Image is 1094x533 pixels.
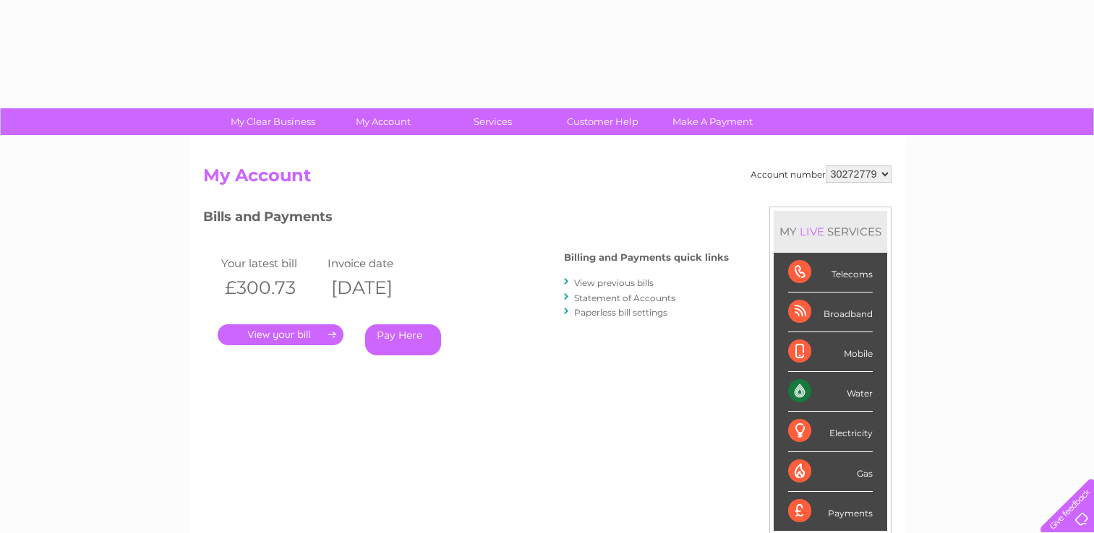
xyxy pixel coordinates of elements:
[543,108,662,135] a: Customer Help
[324,273,431,303] th: [DATE]
[323,108,443,135] a: My Account
[203,165,892,193] h2: My Account
[433,108,552,135] a: Services
[574,292,675,303] a: Statement of Accounts
[324,253,431,273] td: Invoice date
[203,207,729,232] h3: Bills and Payments
[218,324,343,345] a: .
[788,492,873,531] div: Payments
[788,412,873,451] div: Electricity
[788,253,873,292] div: Telecoms
[788,332,873,372] div: Mobile
[365,324,441,355] a: Pay Here
[218,273,325,303] th: £300.73
[218,253,325,273] td: Your latest bill
[213,108,333,135] a: My Clear Business
[751,165,892,183] div: Account number
[788,292,873,332] div: Broadband
[653,108,772,135] a: Make A Payment
[788,372,873,412] div: Water
[574,277,654,288] a: View previous bills
[574,307,667,318] a: Paperless bill settings
[564,252,729,263] h4: Billing and Payments quick links
[797,225,827,238] div: LIVE
[774,211,887,252] div: MY SERVICES
[788,452,873,492] div: Gas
